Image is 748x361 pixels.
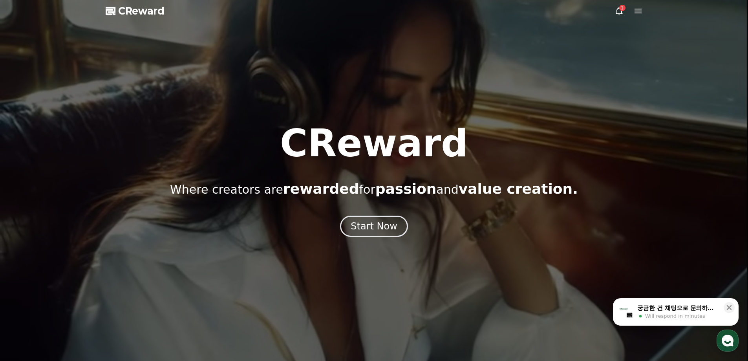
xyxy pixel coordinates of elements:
[101,249,151,269] a: Settings
[106,5,165,17] a: CReward
[65,261,88,268] span: Messages
[619,5,625,11] div: 1
[340,224,408,231] a: Start Now
[351,220,397,233] div: Start Now
[614,6,624,16] a: 1
[52,249,101,269] a: Messages
[20,261,34,267] span: Home
[280,125,468,162] h1: CReward
[170,181,578,197] p: Where creators are for and
[116,261,135,267] span: Settings
[375,181,437,197] span: passion
[459,181,578,197] span: value creation.
[2,249,52,269] a: Home
[283,181,359,197] span: rewarded
[118,5,165,17] span: CReward
[340,216,408,237] button: Start Now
